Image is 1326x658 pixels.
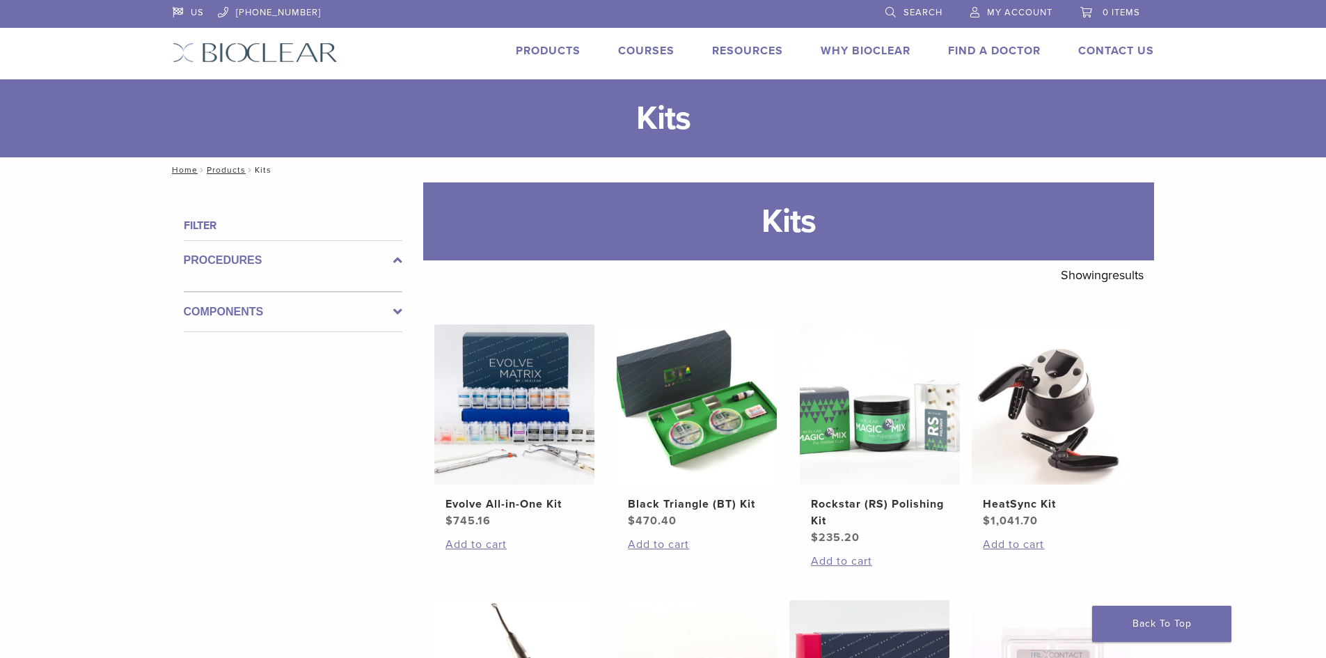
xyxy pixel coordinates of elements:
[821,44,910,58] a: Why Bioclear
[246,166,255,173] span: /
[811,553,949,570] a: Add to cart: “Rockstar (RS) Polishing Kit”
[983,536,1121,553] a: Add to cart: “HeatSync Kit”
[434,324,596,529] a: Evolve All-in-One KitEvolve All-in-One Kit $745.16
[184,304,402,320] label: Components
[445,496,583,512] h2: Evolve All-in-One Kit
[434,324,594,485] img: Evolve All-in-One Kit
[618,44,674,58] a: Courses
[972,324,1132,485] img: HeatSync Kit
[983,514,1038,528] bdi: 1,041.70
[712,44,783,58] a: Resources
[983,514,990,528] span: $
[1061,260,1144,290] p: Showing results
[616,324,778,529] a: Black Triangle (BT) KitBlack Triangle (BT) Kit $470.40
[811,531,860,545] bdi: 235.20
[1103,7,1140,18] span: 0 items
[423,182,1154,260] h1: Kits
[207,165,246,175] a: Products
[162,157,1165,182] nav: Kits
[1092,606,1231,642] a: Back To Top
[617,324,777,485] img: Black Triangle (BT) Kit
[168,165,198,175] a: Home
[811,496,949,529] h2: Rockstar (RS) Polishing Kit
[198,166,207,173] span: /
[173,42,338,63] img: Bioclear
[628,514,636,528] span: $
[516,44,581,58] a: Products
[799,324,961,546] a: Rockstar (RS) Polishing KitRockstar (RS) Polishing Kit $235.20
[987,7,1052,18] span: My Account
[903,7,942,18] span: Search
[445,536,583,553] a: Add to cart: “Evolve All-in-One Kit”
[184,217,402,234] h4: Filter
[628,496,766,512] h2: Black Triangle (BT) Kit
[628,514,677,528] bdi: 470.40
[628,536,766,553] a: Add to cart: “Black Triangle (BT) Kit”
[971,324,1133,529] a: HeatSync KitHeatSync Kit $1,041.70
[445,514,453,528] span: $
[811,531,819,545] span: $
[983,496,1121,512] h2: HeatSync Kit
[445,514,491,528] bdi: 745.16
[1078,44,1154,58] a: Contact Us
[800,324,960,485] img: Rockstar (RS) Polishing Kit
[948,44,1041,58] a: Find A Doctor
[184,252,402,269] label: Procedures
